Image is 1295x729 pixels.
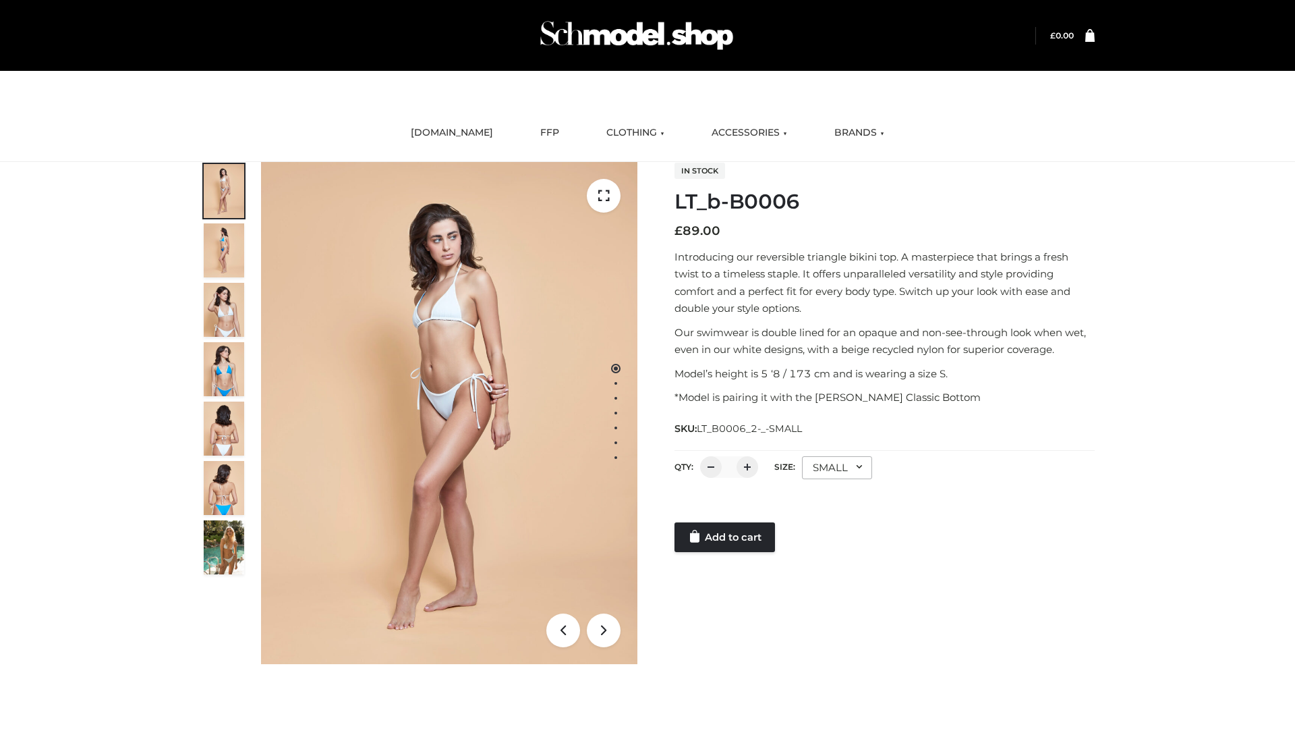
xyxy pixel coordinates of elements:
[674,223,720,238] bdi: 89.00
[530,118,569,148] a: FFP
[697,423,802,435] span: LT_B0006_2-_-SMALL
[674,462,693,472] label: QTY:
[401,118,503,148] a: [DOMAIN_NAME]
[536,9,738,62] img: Schmodel Admin 964
[774,462,795,472] label: Size:
[204,342,244,396] img: ArielClassicBikiniTop_CloudNine_AzureSky_OW114ECO_4-scaled.jpg
[1050,30,1074,40] bdi: 0.00
[674,365,1095,383] p: Model’s height is 5 ‘8 / 173 cm and is wearing a size S.
[674,389,1095,406] p: *Model is pairing it with the [PERSON_NAME] Classic Bottom
[596,118,674,148] a: CLOTHING
[701,118,797,148] a: ACCESSORIES
[824,118,894,148] a: BRANDS
[674,522,775,552] a: Add to cart
[261,162,637,664] img: ArielClassicBikiniTop_CloudNine_AzureSky_OW114ECO_1
[674,248,1095,317] p: Introducing our reversible triangle bikini top. A masterpiece that brings a fresh twist to a time...
[1050,30,1056,40] span: £
[674,324,1095,358] p: Our swimwear is double lined for an opaque and non-see-through look when wet, even in our white d...
[204,461,244,515] img: ArielClassicBikiniTop_CloudNine_AzureSky_OW114ECO_8-scaled.jpg
[1050,30,1074,40] a: £0.00
[674,190,1095,214] h1: LT_b-B0006
[204,283,244,337] img: ArielClassicBikiniTop_CloudNine_AzureSky_OW114ECO_3-scaled.jpg
[674,421,803,437] span: SKU:
[204,402,244,456] img: ArielClassicBikiniTop_CloudNine_AzureSky_OW114ECO_7-scaled.jpg
[674,163,725,179] span: In stock
[204,520,244,574] img: Arieltop_CloudNine_AzureSky2.jpg
[204,164,244,218] img: ArielClassicBikiniTop_CloudNine_AzureSky_OW114ECO_1-scaled.jpg
[674,223,683,238] span: £
[204,223,244,277] img: ArielClassicBikiniTop_CloudNine_AzureSky_OW114ECO_2-scaled.jpg
[802,456,872,479] div: SMALL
